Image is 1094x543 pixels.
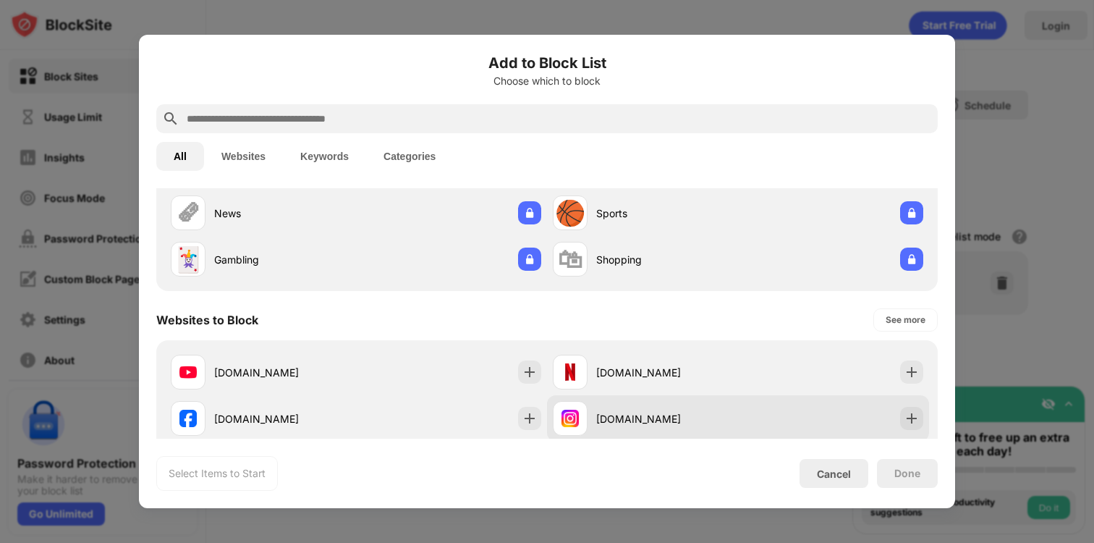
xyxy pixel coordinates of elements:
div: Sports [596,206,738,221]
div: Shopping [596,252,738,267]
div: 🗞 [176,198,200,228]
div: Select Items to Start [169,466,266,481]
button: Categories [366,142,453,171]
div: News [214,206,356,221]
h6: Add to Block List [156,52,938,74]
div: Cancel [817,468,851,480]
button: Websites [204,142,283,171]
div: [DOMAIN_NAME] [596,411,738,426]
img: favicons [561,410,579,427]
div: Choose which to block [156,75,938,87]
div: Gambling [214,252,356,267]
img: favicons [179,363,197,381]
img: favicons [179,410,197,427]
div: 🛍 [558,245,582,274]
img: search.svg [162,110,179,127]
button: Keywords [283,142,366,171]
div: See more [886,313,925,327]
button: All [156,142,204,171]
img: favicons [561,363,579,381]
div: [DOMAIN_NAME] [214,365,356,380]
div: Websites to Block [156,313,258,327]
div: Done [894,468,920,479]
div: 🃏 [173,245,203,274]
div: [DOMAIN_NAME] [596,365,738,380]
div: [DOMAIN_NAME] [214,411,356,426]
div: 🏀 [555,198,585,228]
